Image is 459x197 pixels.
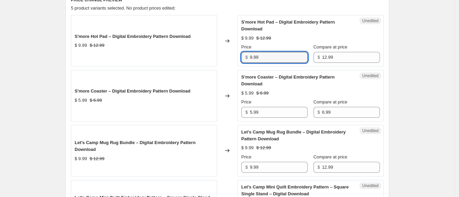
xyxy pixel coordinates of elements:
span: $ [245,110,248,115]
span: Unedited [362,128,379,133]
strike: $ 6.99 [256,90,269,97]
span: Let's Camp Mini Quilt Embroidery Pattern – Square Single Stand – Digital Download [241,184,349,196]
span: $ [245,165,248,170]
span: Price [241,154,251,159]
strike: $ 12.99 [256,144,271,151]
span: 5 product variants selected. No product prices edited: [71,5,175,11]
strike: $ 12.99 [90,155,104,162]
strike: $ 12.99 [256,35,271,42]
span: S'more Coaster – Digital Embroidery Pattern Download [75,88,190,94]
span: Unedited [362,183,379,188]
span: Compare at price [313,154,348,159]
span: S'more Hot Pad – Digital Embroidery Pattern Download [75,34,190,39]
div: $ 5.99 [75,97,87,104]
span: S'more Coaster – Digital Embroidery Pattern Download [241,74,335,86]
div: $ 9.99 [75,42,87,49]
span: Compare at price [313,44,348,50]
span: Price [241,44,251,50]
span: $ [318,165,320,170]
span: $ [318,110,320,115]
span: Compare at price [313,99,348,104]
span: Unedited [362,73,379,79]
div: $ 9.99 [241,144,254,151]
span: $ [318,55,320,60]
div: $ 5.99 [241,90,254,97]
span: S'more Hot Pad – Digital Embroidery Pattern Download [241,19,335,31]
span: Unedited [362,18,379,24]
span: Let's Camp Mug Rug Bundle – Digital Embroidery Pattern Download [241,129,346,141]
span: Let's Camp Mug Rug Bundle – Digital Embroidery Pattern Download [75,140,196,152]
span: $ [245,55,248,60]
strike: $ 12.99 [90,42,104,49]
div: $ 9.99 [75,155,87,162]
span: Price [241,99,251,104]
strike: $ 6.99 [90,97,102,104]
div: $ 9.99 [241,35,254,42]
